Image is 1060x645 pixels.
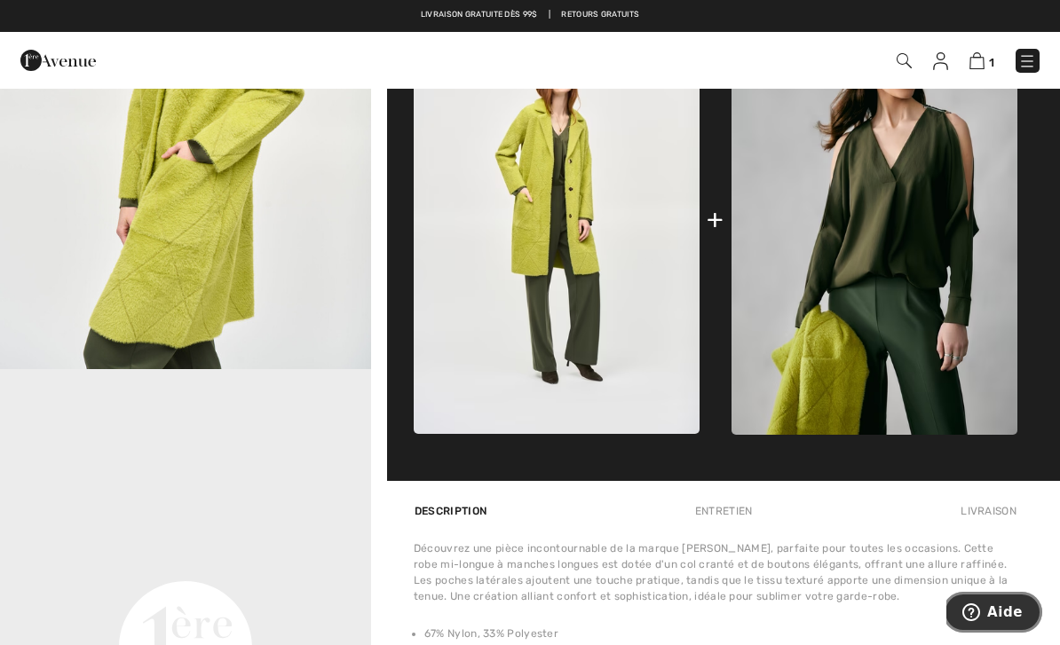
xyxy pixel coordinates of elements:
[421,9,538,21] a: Livraison gratuite dès 99$
[424,625,1017,641] li: 67% Nylon, 33% Polyester
[561,9,639,21] a: Retours gratuits
[897,53,912,68] img: Recherche
[956,495,1017,527] div: Livraison
[414,495,491,527] div: Description
[414,540,1017,604] div: Découvrez une pièce incontournable de la marque [PERSON_NAME], parfaite pour toutes les occasions...
[20,51,96,67] a: 1ère Avenue
[1018,52,1036,70] img: Menu
[20,43,96,78] img: 1ère Avenue
[414,5,700,434] img: Manteau Long Texturé modèle 233951
[989,56,994,69] span: 1
[549,9,550,21] span: |
[946,592,1042,636] iframe: Ouvre un widget dans lequel vous pouvez trouver plus d’informations
[969,52,985,69] img: Panier d'achat
[969,50,994,71] a: 1
[732,5,1017,435] img: Pull Épaules Dénudées V modèle 243248
[933,52,948,70] img: Mes infos
[707,200,724,240] div: +
[680,495,768,527] div: Entretien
